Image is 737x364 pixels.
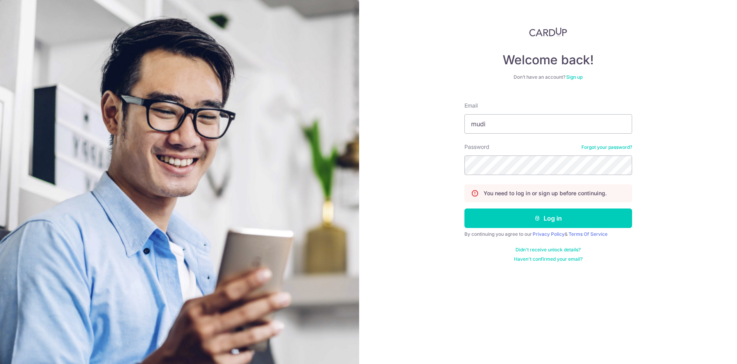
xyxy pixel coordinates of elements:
div: Don’t have an account? [464,74,632,80]
button: Log in [464,209,632,228]
a: Forgot your password? [581,144,632,150]
div: By continuing you agree to our & [464,231,632,237]
a: Terms Of Service [569,231,608,237]
label: Email [464,102,478,110]
a: Haven't confirmed your email? [514,256,583,262]
input: Enter your Email [464,114,632,134]
label: Password [464,143,489,151]
a: Sign up [566,74,583,80]
a: Didn't receive unlock details? [516,247,581,253]
a: Privacy Policy [533,231,565,237]
h4: Welcome back! [464,52,632,68]
img: CardUp Logo [529,27,567,37]
p: You need to log in or sign up before continuing. [484,189,607,197]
